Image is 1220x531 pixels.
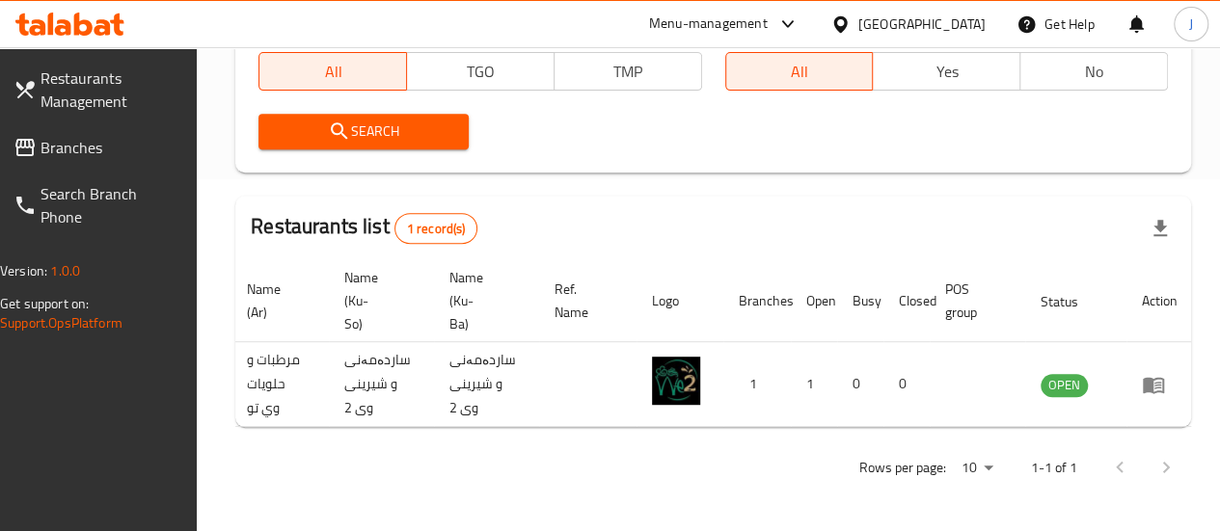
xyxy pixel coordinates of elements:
[723,260,791,342] th: Branches
[649,13,768,36] div: Menu-management
[1019,52,1168,91] button: No
[267,58,399,86] span: All
[945,278,1002,324] span: POS group
[41,136,178,159] span: Branches
[31,260,1193,427] table: enhanced table
[41,66,178,113] span: Restaurants Management
[837,342,883,427] td: 0
[555,278,613,324] span: Ref. Name
[50,258,80,283] span: 1.0.0
[274,119,453,144] span: Search
[251,212,477,244] h2: Restaurants list
[858,13,986,35] div: [GEOGRAPHIC_DATA]
[231,342,329,427] td: مرطبات و حلويات وي تو
[1142,373,1178,396] div: Menu
[1028,58,1160,86] span: No
[883,342,930,427] td: 0
[881,58,1013,86] span: Yes
[723,342,791,427] td: 1
[41,182,178,228] span: Search Branch Phone
[954,454,1000,483] div: Rows per page:
[725,52,874,91] button: All
[329,342,434,427] td: ساردەمەنی و شیرینی وی 2
[406,52,555,91] button: TGO
[791,342,837,427] td: 1
[1041,374,1088,396] span: OPEN
[395,220,477,238] span: 1 record(s)
[258,52,407,91] button: All
[872,52,1020,91] button: Yes
[434,342,539,427] td: ساردەمەنی و شیرینی وی 2
[1126,260,1193,342] th: Action
[247,278,306,324] span: Name (Ar)
[791,260,837,342] th: Open
[562,58,694,86] span: TMP
[1189,13,1193,35] span: J
[449,266,516,335] span: Name (Ku-Ba)
[837,260,883,342] th: Busy
[652,357,700,405] img: We2 Refreshment & Sweets
[859,456,946,480] p: Rows per page:
[637,260,723,342] th: Logo
[734,58,866,86] span: All
[883,260,930,342] th: Closed
[554,52,702,91] button: TMP
[1041,290,1103,313] span: Status
[344,266,411,335] span: Name (Ku-So)
[258,114,469,149] button: Search
[415,58,547,86] span: TGO
[1137,205,1183,252] div: Export file
[1031,456,1077,480] p: 1-1 of 1
[1041,374,1088,397] div: OPEN
[394,213,478,244] div: Total records count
